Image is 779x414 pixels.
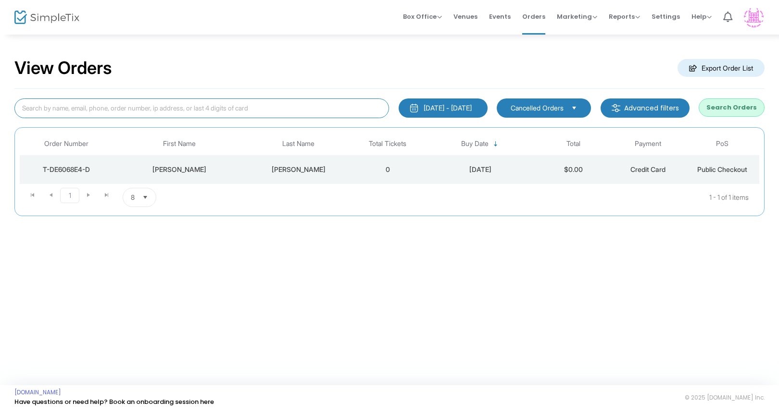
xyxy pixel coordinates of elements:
button: Search Orders [699,98,765,117]
div: [DATE] - [DATE] [424,103,472,113]
span: Venues [453,4,477,29]
span: Credit Card [630,165,666,173]
span: Sortable [492,140,500,148]
span: Page 1 [60,188,79,203]
button: Select [138,188,152,207]
img: monthly [409,103,419,113]
div: Cheryl [115,165,244,174]
span: Public Checkout [697,165,747,173]
span: Marketing [557,12,597,21]
span: Order Number [44,140,88,148]
td: $0.00 [536,155,611,184]
th: Total [536,133,611,155]
span: © 2025 [DOMAIN_NAME] Inc. [685,394,765,402]
td: 0 [351,155,425,184]
span: Payment [635,140,661,148]
span: Settings [652,4,680,29]
span: 8 [131,193,135,202]
span: Cancelled Orders [511,103,564,113]
img: filter [611,103,621,113]
span: Buy Date [461,140,489,148]
a: [DOMAIN_NAME] [14,389,61,396]
input: Search by name, email, phone, order number, ip address, or last 4 digits of card [14,98,389,118]
div: Data table [20,133,759,184]
span: Reports [609,12,640,21]
th: Total Tickets [351,133,425,155]
h2: View Orders [14,58,112,79]
kendo-pager-info: 1 - 1 of 1 items [252,188,749,207]
m-button: Export Order List [678,59,765,77]
span: Help [691,12,712,21]
div: T-DE6068E4-D [22,165,110,174]
span: Events [489,4,511,29]
a: Have questions or need help? Book an onboarding session here [14,397,214,406]
m-button: Advanced filters [601,98,690,118]
span: PoS [716,140,729,148]
div: Lewandowski [249,165,348,174]
div: 1/16/2025 [427,165,534,174]
span: Box Office [403,12,442,21]
span: First Name [163,140,196,148]
button: Select [567,103,581,113]
span: Orders [522,4,545,29]
button: [DATE] - [DATE] [399,98,488,118]
span: Last Name [282,140,314,148]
